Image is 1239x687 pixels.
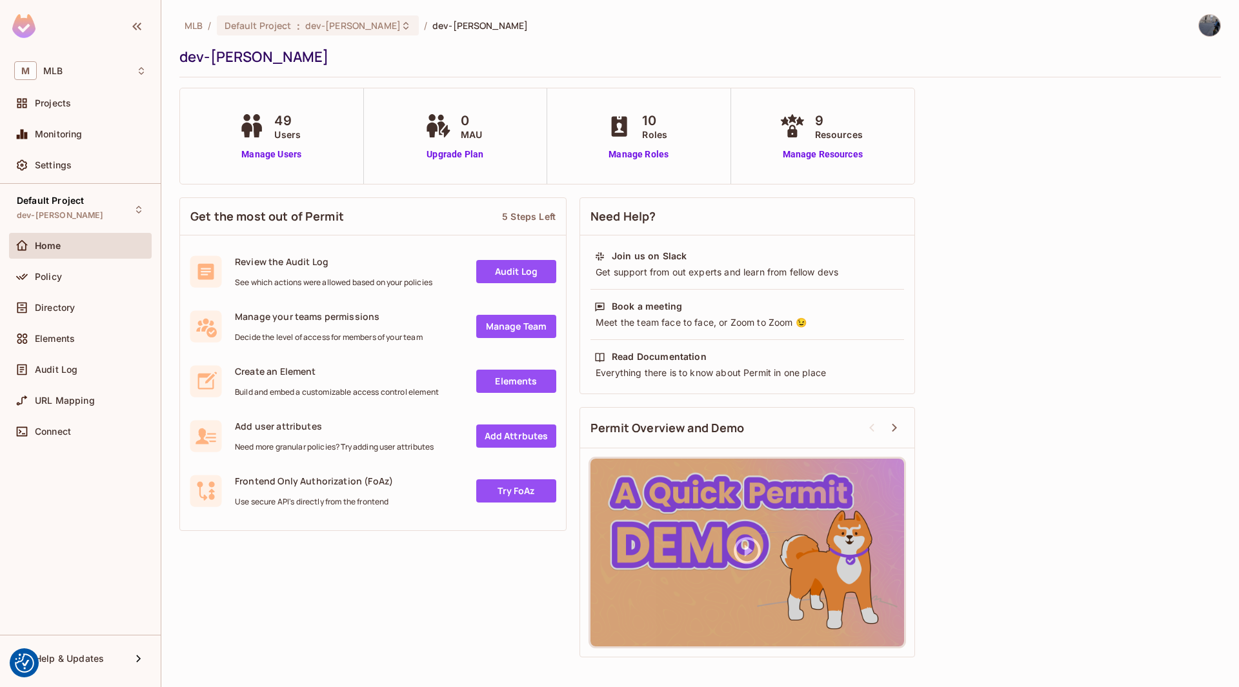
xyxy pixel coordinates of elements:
a: Manage Users [236,148,307,161]
span: Build and embed a customizable access control element [235,387,439,397]
span: Get the most out of Permit [190,208,344,224]
span: Permit Overview and Demo [590,420,745,436]
span: Settings [35,160,72,170]
span: Elements [35,334,75,344]
div: Get support from out experts and learn from fellow devs [594,266,900,279]
div: Meet the team face to face, or Zoom to Zoom 😉 [594,316,900,329]
span: See which actions were allowed based on your policies [235,277,432,288]
span: Users [274,128,301,141]
span: URL Mapping [35,395,95,406]
button: Consent Preferences [15,653,34,673]
a: Manage Resources [776,148,869,161]
span: Projects [35,98,71,108]
span: Connect [35,426,71,437]
div: Book a meeting [612,300,682,313]
span: : [296,21,301,31]
img: Revisit consent button [15,653,34,673]
div: 5 Steps Left [502,210,556,223]
span: Roles [642,128,667,141]
span: Manage your teams permissions [235,310,423,323]
span: Need more granular policies? Try adding user attributes [235,442,434,452]
span: Policy [35,272,62,282]
div: dev-[PERSON_NAME] [179,47,1214,66]
span: Need Help? [590,208,656,224]
span: Default Project [17,195,84,206]
span: Workspace: MLB [43,66,63,76]
span: dev-[PERSON_NAME] [432,19,528,32]
span: Decide the level of access for members of your team [235,332,423,343]
span: the active workspace [185,19,203,32]
span: 49 [274,111,301,130]
a: Upgrade Plan [422,148,489,161]
span: MAU [461,128,482,141]
span: 9 [815,111,863,130]
li: / [208,19,211,32]
li: / [424,19,427,32]
span: 10 [642,111,667,130]
div: Join us on Slack [612,250,687,263]
span: 0 [461,111,482,130]
a: Manage Roles [603,148,674,161]
a: Add Attrbutes [476,424,556,448]
div: Everything there is to know about Permit in one place [594,366,900,379]
span: dev-[PERSON_NAME] [17,210,104,221]
span: Home [35,241,61,251]
span: Create an Element [235,365,439,377]
span: dev-[PERSON_NAME] [305,19,401,32]
span: Resources [815,128,863,141]
span: Help & Updates [35,653,104,664]
span: Frontend Only Authorization (FoAz) [235,475,393,487]
span: Use secure API's directly from the frontend [235,497,393,507]
a: Audit Log [476,260,556,283]
span: Audit Log [35,364,77,375]
img: SReyMgAAAABJRU5ErkJggg== [12,14,35,38]
a: Manage Team [476,315,556,338]
span: Add user attributes [235,420,434,432]
span: Default Project [225,19,292,32]
img: Savin Cristi [1199,15,1220,36]
a: Try FoAz [476,479,556,503]
span: Directory [35,303,75,313]
a: Elements [476,370,556,393]
div: Read Documentation [612,350,707,363]
span: Review the Audit Log [235,255,432,268]
span: M [14,61,37,80]
span: Monitoring [35,129,83,139]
